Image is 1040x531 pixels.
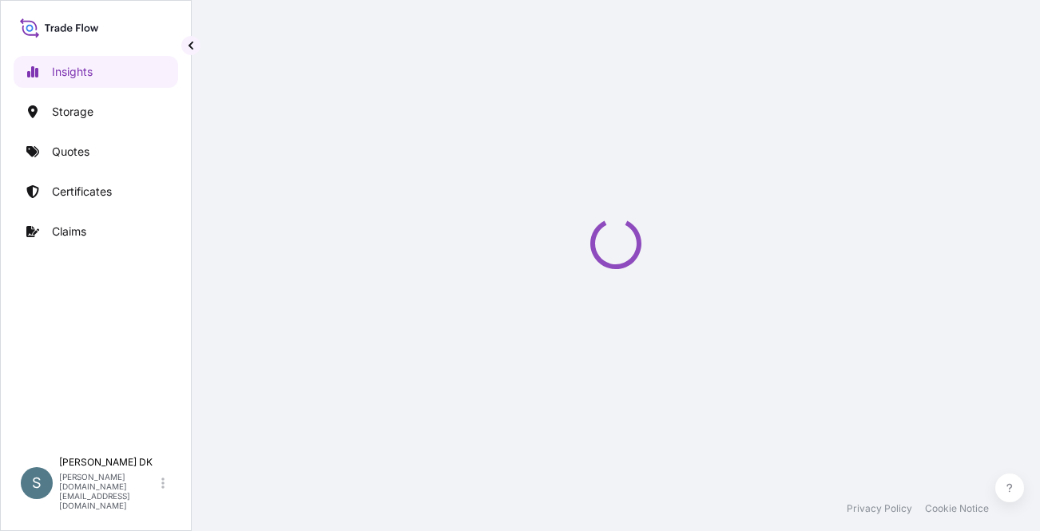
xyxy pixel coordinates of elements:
[925,502,989,515] a: Cookie Notice
[52,144,89,160] p: Quotes
[52,184,112,200] p: Certificates
[14,96,178,128] a: Storage
[14,56,178,88] a: Insights
[52,64,93,80] p: Insights
[59,456,158,469] p: [PERSON_NAME] DK
[59,472,158,510] p: [PERSON_NAME][DOMAIN_NAME][EMAIL_ADDRESS][DOMAIN_NAME]
[14,136,178,168] a: Quotes
[14,216,178,248] a: Claims
[32,475,42,491] span: S
[14,176,178,208] a: Certificates
[52,224,86,240] p: Claims
[52,104,93,120] p: Storage
[847,502,912,515] a: Privacy Policy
